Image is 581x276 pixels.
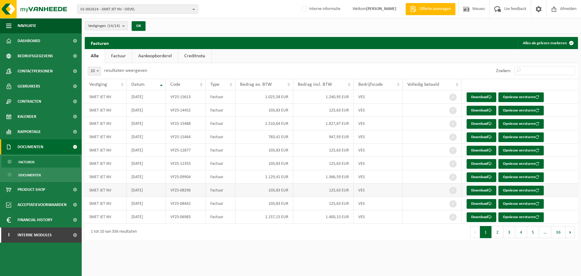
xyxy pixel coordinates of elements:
[354,184,403,197] td: VES
[467,172,496,182] a: Download
[354,197,403,210] td: VES
[127,170,166,184] td: [DATE]
[240,82,272,87] span: Bedrag ex. BTW
[166,130,206,144] td: VF25-15464
[166,197,206,210] td: VF25-08442
[498,172,544,182] button: Opnieuw versturen
[85,170,127,184] td: SMET JET NV
[467,106,496,115] a: Download
[300,5,340,14] label: Interne informatie
[354,130,403,144] td: VES
[235,170,293,184] td: 1.129,41 EUR
[235,117,293,130] td: 1.510,64 EUR
[235,157,293,170] td: 103,83 EUR
[80,5,190,14] span: 01-002624 - SMET JET NV - OEVEL
[498,146,544,155] button: Opnieuw versturen
[18,156,34,168] span: Facturen
[206,210,236,224] td: Factuur
[235,144,293,157] td: 103,83 EUR
[127,130,166,144] td: [DATE]
[18,18,36,33] span: Navigatie
[566,226,575,238] button: Next
[85,210,127,224] td: SMET JET NV
[354,210,403,224] td: VES
[407,82,439,87] span: Volledig betaald
[206,170,236,184] td: Factuur
[354,170,403,184] td: VES
[88,227,137,238] div: 1 tot 10 van 356 resultaten
[206,144,236,157] td: Factuur
[539,226,551,238] span: …
[127,197,166,210] td: [DATE]
[480,226,492,238] button: 1
[293,104,354,117] td: 125,63 EUR
[166,157,206,170] td: VF25-12355
[85,104,127,117] td: SMET JET NV
[293,170,354,184] td: 1.366,59 EUR
[498,212,544,222] button: Opnieuw versturen
[166,104,206,117] td: VF25-14452
[235,104,293,117] td: 103,83 EUR
[527,226,539,238] button: 5
[127,210,166,224] td: [DATE]
[293,184,354,197] td: 125,63 EUR
[166,170,206,184] td: VF25-09904
[127,104,166,117] td: [DATE]
[18,109,36,124] span: Kalender
[105,49,132,63] a: Factuur
[166,184,206,197] td: VF25-08296
[77,5,198,14] button: 01-002624 - SMET JET NV - OEVEL
[2,156,80,168] a: Facturen
[358,82,383,87] span: Bedrijfscode
[298,82,332,87] span: Bedrag incl. BTW
[178,49,211,63] a: Creditnota
[89,82,107,87] span: Vestiging
[88,67,101,76] span: 10
[2,169,80,181] a: Documenten
[354,157,403,170] td: VES
[354,104,403,117] td: VES
[85,21,128,30] button: Vestigingen(14/14)
[107,24,120,28] count: (14/14)
[18,33,40,48] span: Dashboard
[18,228,52,243] span: Interne modules
[85,49,105,63] a: Alle
[492,226,504,238] button: 2
[18,182,45,197] span: Product Shop
[85,197,127,210] td: SMET JET NV
[127,144,166,157] td: [DATE]
[206,130,236,144] td: Factuur
[166,117,206,130] td: VF25-15488
[6,228,11,243] span: I
[418,6,452,12] span: Offerte aanvragen
[293,210,354,224] td: 1.400,15 EUR
[293,117,354,130] td: 1.827,87 EUR
[166,144,206,157] td: VF25-12877
[127,90,166,104] td: [DATE]
[467,132,496,142] a: Download
[104,68,147,73] label: resultaten weergeven
[18,169,41,181] span: Documenten
[127,157,166,170] td: [DATE]
[293,144,354,157] td: 125,63 EUR
[18,124,41,139] span: Rapportage
[206,197,236,210] td: Factuur
[515,226,527,238] button: 4
[18,64,53,79] span: Contactpersonen
[85,184,127,197] td: SMET JET NV
[498,106,544,115] button: Opnieuw versturen
[235,90,293,104] td: 1.025,58 EUR
[206,184,236,197] td: Factuur
[18,79,40,94] span: Gebruikers
[293,130,354,144] td: 947,93 EUR
[18,94,41,109] span: Contracten
[235,210,293,224] td: 1.157,15 EUR
[467,92,496,102] a: Download
[85,144,127,157] td: SMET JET NV
[210,82,219,87] span: Type
[132,49,178,63] a: Aankoopborderel
[354,90,403,104] td: VES
[131,82,145,87] span: Datum
[354,117,403,130] td: VES
[496,68,511,73] label: Zoeken:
